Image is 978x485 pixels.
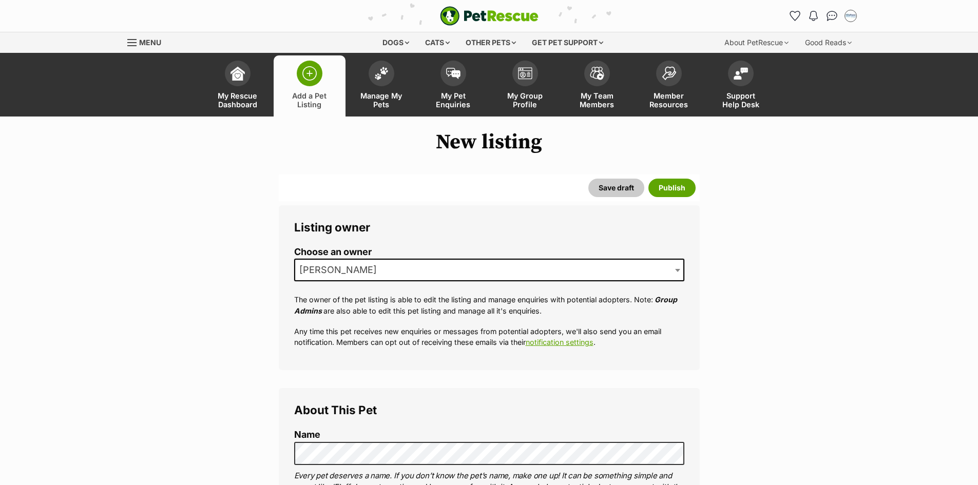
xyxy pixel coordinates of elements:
a: Support Help Desk [705,55,777,117]
div: Other pets [458,32,523,53]
button: Publish [648,179,696,197]
a: Member Resources [633,55,705,117]
img: notifications-46538b983faf8c2785f20acdc204bb7945ddae34d4c08c2a6579f10ce5e182be.svg [809,11,817,21]
button: Notifications [806,8,822,24]
a: Manage My Pets [346,55,417,117]
span: My Team Members [574,91,620,109]
a: Add a Pet Listing [274,55,346,117]
img: member-resources-icon-8e73f808a243e03378d46382f2149f9095a855e16c252ad45f914b54edf8863c.svg [662,66,676,80]
span: Member Resources [646,91,692,109]
label: Choose an owner [294,247,684,258]
button: Save draft [588,179,644,197]
span: Add a Pet Listing [286,91,333,109]
span: My Group Profile [502,91,548,109]
img: add-pet-listing-icon-0afa8454b4691262ce3f59096e99ab1cd57d4a30225e0717b998d2c9b9846f56.svg [302,66,317,81]
a: Menu [127,32,168,51]
a: Conversations [824,8,840,24]
a: My Rescue Dashboard [202,55,274,117]
span: Jodie Parnell [295,263,387,277]
img: pet-enquiries-icon-7e3ad2cf08bfb03b45e93fb7055b45f3efa6380592205ae92323e6603595dc1f.svg [446,68,461,79]
p: The owner of the pet listing is able to edit the listing and manage enquiries with potential adop... [294,294,684,316]
span: About This Pet [294,403,377,417]
a: PetRescue [440,6,539,26]
div: Cats [418,32,457,53]
img: group-profile-icon-3fa3cf56718a62981997c0bc7e787c4b2cf8bcc04b72c1350f741eb67cf2f40e.svg [518,67,532,80]
img: help-desk-icon-fdf02630f3aa405de69fd3d07c3f3aa587a6932b1a1747fa1d2bba05be0121f9.svg [734,67,748,80]
span: Manage My Pets [358,91,405,109]
a: My Group Profile [489,55,561,117]
em: Group Admins [294,295,677,315]
span: Support Help Desk [718,91,764,109]
span: Menu [139,38,161,47]
button: My account [842,8,859,24]
img: dashboard-icon-eb2f2d2d3e046f16d808141f083e7271f6b2e854fb5c12c21221c1fb7104beca.svg [231,66,245,81]
a: Favourites [787,8,803,24]
p: Any time this pet receives new enquiries or messages from potential adopters, we'll also send you... [294,326,684,348]
span: My Pet Enquiries [430,91,476,109]
img: logo-e224e6f780fb5917bec1dbf3a21bbac754714ae5b6737aabdf751b685950b380.svg [440,6,539,26]
a: My Team Members [561,55,633,117]
ul: Account quick links [787,8,859,24]
div: Dogs [375,32,416,53]
div: Get pet support [525,32,610,53]
a: My Pet Enquiries [417,55,489,117]
img: Jodie Parnell profile pic [846,11,856,21]
span: Jodie Parnell [294,259,684,281]
img: manage-my-pets-icon-02211641906a0b7f246fdf0571729dbe1e7629f14944591b6c1af311fb30b64b.svg [374,67,389,80]
div: Good Reads [798,32,859,53]
img: team-members-icon-5396bd8760b3fe7c0b43da4ab00e1e3bb1a5d9ba89233759b79545d2d3fc5d0d.svg [590,67,604,80]
div: About PetRescue [717,32,796,53]
label: Name [294,430,684,440]
span: My Rescue Dashboard [215,91,261,109]
span: Listing owner [294,220,370,234]
a: notification settings [526,338,593,346]
img: chat-41dd97257d64d25036548639549fe6c8038ab92f7586957e7f3b1b290dea8141.svg [827,11,837,21]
